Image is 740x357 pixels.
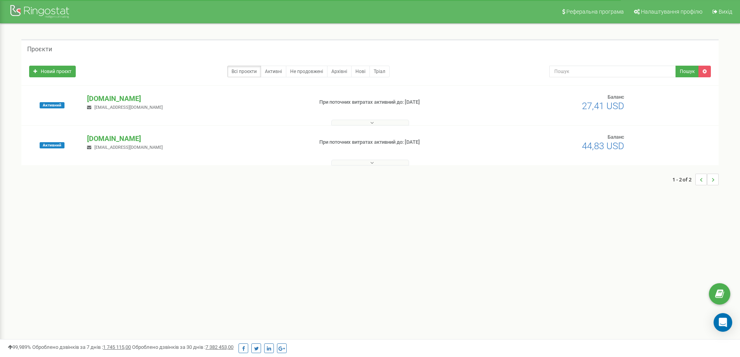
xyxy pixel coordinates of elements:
[719,9,732,15] span: Вихід
[8,344,31,350] span: 99,989%
[32,344,131,350] span: Оброблено дзвінків за 7 днів :
[103,344,131,350] u: 1 745 115,00
[87,94,306,104] p: [DOMAIN_NAME]
[351,66,370,77] a: Нові
[608,94,624,100] span: Баланс
[27,46,52,53] h5: Проєкти
[582,101,624,111] span: 27,41 USD
[566,9,624,15] span: Реферальна програма
[227,66,261,77] a: Всі проєкти
[319,139,481,146] p: При поточних витратах активний до: [DATE]
[40,142,64,148] span: Активний
[94,105,163,110] span: [EMAIL_ADDRESS][DOMAIN_NAME]
[582,141,624,152] span: 44,83 USD
[641,9,702,15] span: Налаштування профілю
[369,66,390,77] a: Тріал
[549,66,676,77] input: Пошук
[672,166,719,193] nav: ...
[319,99,481,106] p: При поточних витратах активний до: [DATE]
[29,66,76,77] a: Новий проєкт
[261,66,286,77] a: Активні
[672,174,695,185] span: 1 - 2 of 2
[87,134,306,144] p: [DOMAIN_NAME]
[205,344,233,350] u: 7 382 453,00
[714,313,732,332] div: Open Intercom Messenger
[40,102,64,108] span: Активний
[286,66,327,77] a: Не продовжені
[608,134,624,140] span: Баланс
[94,145,163,150] span: [EMAIL_ADDRESS][DOMAIN_NAME]
[132,344,233,350] span: Оброблено дзвінків за 30 днів :
[327,66,352,77] a: Архівні
[676,66,699,77] button: Пошук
